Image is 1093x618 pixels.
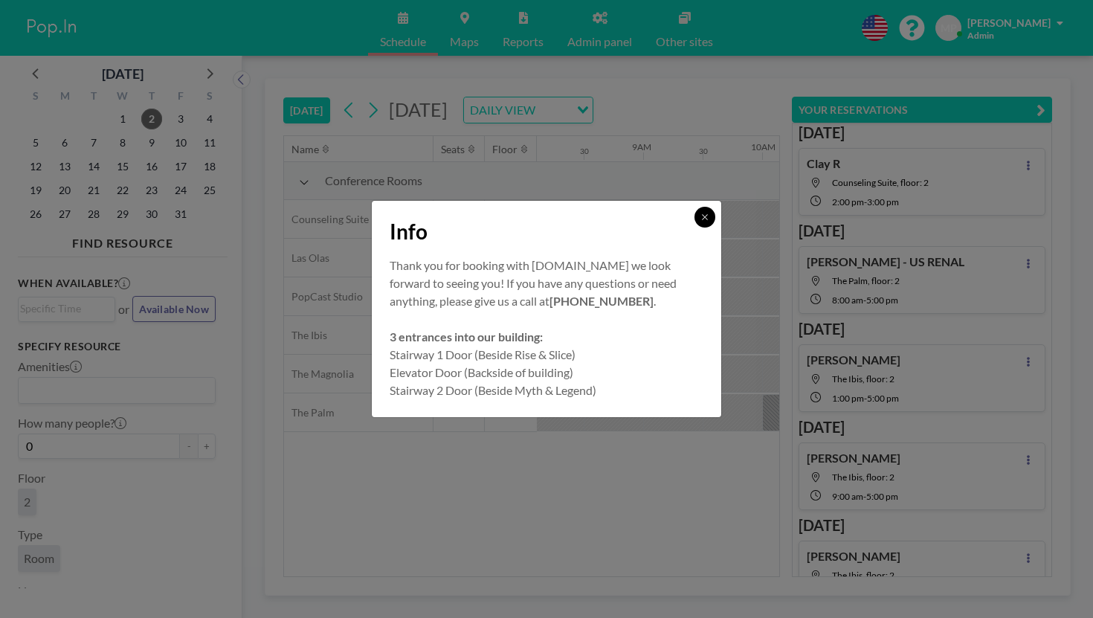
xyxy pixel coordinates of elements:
p: Stairway 2 Door (Beside Myth & Legend) [390,382,703,399]
strong: 3 entrances into our building: [390,329,543,344]
strong: [PHONE_NUMBER] [549,294,654,308]
p: Stairway 1 Door (Beside Rise & Slice) [390,346,703,364]
p: Thank you for booking with [DOMAIN_NAME] we look forward to seeing you! If you have any questions... [390,257,703,310]
span: Info [390,219,428,245]
p: Elevator Door (Backside of building) [390,364,703,382]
